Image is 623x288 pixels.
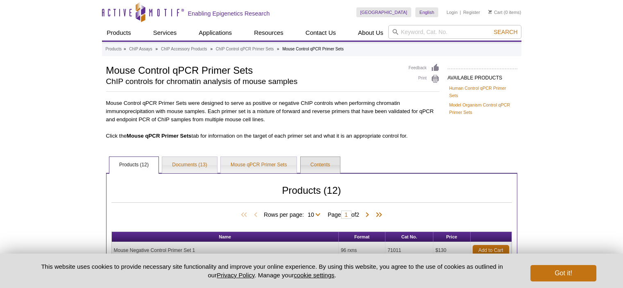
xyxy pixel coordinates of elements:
[409,75,439,84] a: Print
[106,78,401,85] h2: ChIP controls for chromatin analysis of mouse samples
[161,45,207,53] a: ChIP Accessory Products
[494,29,517,35] span: Search
[111,187,512,203] h2: Products (12)
[106,97,439,124] p: Mouse Control qPCR Primer Sets were designed to serve as positive or negative ChIP controls when ...
[264,210,324,218] span: Rows per page:
[446,9,458,15] a: Login
[339,232,385,242] th: Format
[385,232,433,242] th: Cat No.
[530,265,596,281] button: Got it!
[324,211,363,219] span: Page of
[127,133,191,139] b: Mouse qPCR Primer Sets
[491,28,520,36] button: Search
[385,242,433,259] td: 71011
[102,25,136,41] a: Products
[415,7,438,17] a: English
[210,47,213,51] li: »
[217,272,254,279] a: Privacy Policy
[221,157,297,173] a: Mouse qPCR Primer Sets
[488,7,521,17] li: (0 items)
[488,10,492,14] img: Your Cart
[356,211,359,218] span: 2
[433,232,471,242] th: Price
[162,157,217,173] a: Documents (13)
[433,242,471,259] td: $130
[156,47,158,51] li: »
[463,9,480,15] a: Register
[109,157,159,173] a: Products (12)
[188,10,270,17] h2: Enabling Epigenetics Research
[282,47,344,51] li: Mouse Control qPCR Primer Sets
[106,63,401,76] h1: Mouse Control qPCR Primer Sets
[294,272,334,279] button: cookie settings
[129,45,152,53] a: ChIP Assays
[363,211,372,219] span: Next Page
[251,211,260,219] span: Previous Page
[239,211,251,219] span: First Page
[194,25,237,41] a: Applications
[356,7,412,17] a: [GEOGRAPHIC_DATA]
[106,132,439,140] p: Click the tab for information on the target of each primer set and what it is an appropriate cont...
[112,242,339,259] td: Mouse Negative Control Primer Set 1
[277,47,279,51] li: »
[372,211,384,219] span: Last Page
[27,262,517,279] p: This website uses cookies to provide necessary site functionality and improve your online experie...
[488,9,503,15] a: Cart
[449,101,516,116] a: Model Organism Control qPCR Primer Sets
[409,63,439,73] a: Feedback
[339,242,385,259] td: 96 rxns
[112,232,339,242] th: Name
[388,25,521,39] input: Keyword, Cat. No.
[353,25,388,41] a: About Us
[448,68,517,83] h2: AVAILABLE PRODUCTS
[301,25,341,41] a: Contact Us
[148,25,182,41] a: Services
[460,7,461,17] li: |
[124,47,126,51] li: »
[249,25,288,41] a: Resources
[473,245,509,256] a: Add to Cart
[106,45,122,53] a: Products
[301,157,340,173] a: Contents
[449,84,516,99] a: Human Control qPCR Primer Sets
[216,45,274,53] a: ChIP Control qPCR Primer Sets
